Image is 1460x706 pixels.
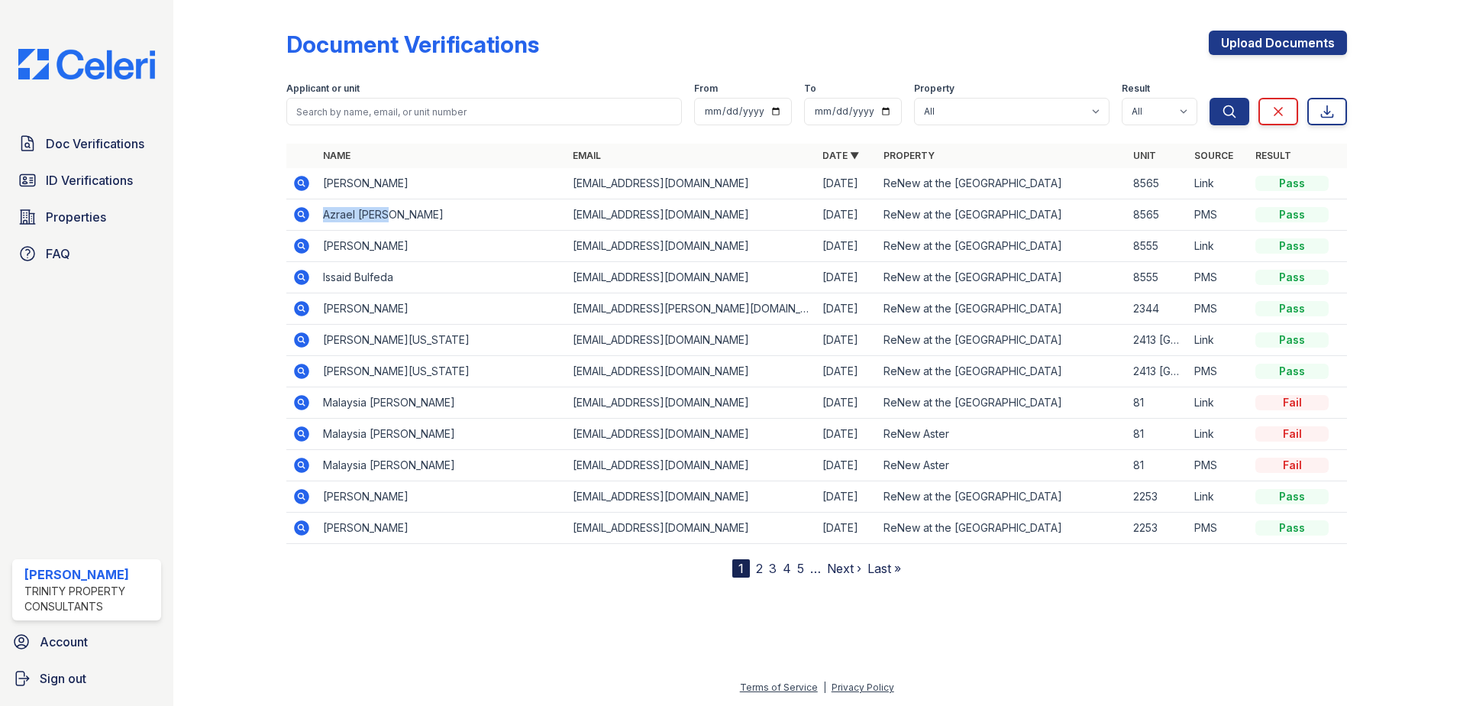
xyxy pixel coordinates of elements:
[1188,450,1249,481] td: PMS
[816,356,877,387] td: [DATE]
[877,262,1127,293] td: ReNew at the [GEOGRAPHIC_DATA]
[877,325,1127,356] td: ReNew at the [GEOGRAPHIC_DATA]
[24,584,155,614] div: Trinity Property Consultants
[6,663,167,694] button: Sign out
[1188,168,1249,199] td: Link
[832,682,894,693] a: Privacy Policy
[40,633,88,651] span: Account
[877,450,1127,481] td: ReNew Aster
[1194,150,1233,161] a: Source
[816,419,877,450] td: [DATE]
[877,168,1127,199] td: ReNew at the [GEOGRAPHIC_DATA]
[1127,199,1188,231] td: 8565
[567,325,816,356] td: [EMAIL_ADDRESS][DOMAIN_NAME]
[769,561,777,576] a: 3
[317,356,567,387] td: [PERSON_NAME][US_STATE]
[46,171,133,189] span: ID Verifications
[816,231,877,262] td: [DATE]
[317,513,567,544] td: [PERSON_NAME]
[46,245,70,263] span: FAQ
[877,513,1127,544] td: ReNew at the [GEOGRAPHIC_DATA]
[1127,387,1188,419] td: 81
[877,356,1127,387] td: ReNew at the [GEOGRAPHIC_DATA]
[1255,364,1329,379] div: Pass
[816,262,877,293] td: [DATE]
[46,208,106,226] span: Properties
[567,450,816,481] td: [EMAIL_ADDRESS][DOMAIN_NAME]
[567,168,816,199] td: [EMAIL_ADDRESS][DOMAIN_NAME]
[816,481,877,513] td: [DATE]
[804,83,816,95] label: To
[1255,207,1329,222] div: Pass
[6,49,167,79] img: CE_Logo_Blue-a8612792a0a2168367f1c8372b55b34899dd931a85d93a1a3d3e32e68fde9ad4.png
[12,202,161,232] a: Properties
[914,83,954,95] label: Property
[317,262,567,293] td: Issaid Bulfeda
[1127,293,1188,325] td: 2344
[12,165,161,196] a: ID Verifications
[740,682,818,693] a: Terms of Service
[567,199,816,231] td: [EMAIL_ADDRESS][DOMAIN_NAME]
[1127,419,1188,450] td: 81
[877,481,1127,513] td: ReNew at the [GEOGRAPHIC_DATA]
[797,561,804,576] a: 5
[317,450,567,481] td: Malaysia [PERSON_NAME]
[317,168,567,199] td: [PERSON_NAME]
[1127,481,1188,513] td: 2253
[1255,520,1329,536] div: Pass
[12,238,161,269] a: FAQ
[1188,325,1249,356] td: Link
[1255,301,1329,316] div: Pass
[883,150,935,161] a: Property
[877,293,1127,325] td: ReNew at the [GEOGRAPHIC_DATA]
[756,561,763,576] a: 2
[694,83,718,95] label: From
[1127,231,1188,262] td: 8555
[1188,231,1249,262] td: Link
[1255,176,1329,191] div: Pass
[783,561,791,576] a: 4
[567,419,816,450] td: [EMAIL_ADDRESS][DOMAIN_NAME]
[317,481,567,513] td: [PERSON_NAME]
[867,561,901,576] a: Last »
[1188,419,1249,450] td: Link
[1188,387,1249,419] td: Link
[567,356,816,387] td: [EMAIL_ADDRESS][DOMAIN_NAME]
[286,31,539,58] div: Document Verifications
[810,559,821,578] span: …
[1127,168,1188,199] td: 8565
[1255,426,1329,442] div: Fail
[1127,356,1188,387] td: 2413 [GEOGRAPHIC_DATA]
[1122,83,1150,95] label: Result
[317,231,567,262] td: [PERSON_NAME]
[823,682,826,693] div: |
[1255,395,1329,410] div: Fail
[1127,450,1188,481] td: 81
[567,262,816,293] td: [EMAIL_ADDRESS][DOMAIN_NAME]
[286,98,682,125] input: Search by name, email, or unit number
[40,669,86,688] span: Sign out
[317,325,567,356] td: [PERSON_NAME][US_STATE]
[877,199,1127,231] td: ReNew at the [GEOGRAPHIC_DATA]
[816,387,877,419] td: [DATE]
[816,450,877,481] td: [DATE]
[822,150,859,161] a: Date ▼
[567,481,816,513] td: [EMAIL_ADDRESS][DOMAIN_NAME]
[1255,458,1329,473] div: Fail
[1255,238,1329,254] div: Pass
[1255,270,1329,285] div: Pass
[1188,199,1249,231] td: PMS
[1188,293,1249,325] td: PMS
[816,325,877,356] td: [DATE]
[567,231,816,262] td: [EMAIL_ADDRESS][DOMAIN_NAME]
[877,387,1127,419] td: ReNew at the [GEOGRAPHIC_DATA]
[317,293,567,325] td: [PERSON_NAME]
[573,150,601,161] a: Email
[1188,356,1249,387] td: PMS
[46,134,144,153] span: Doc Verifications
[24,565,155,584] div: [PERSON_NAME]
[1255,489,1329,504] div: Pass
[323,150,350,161] a: Name
[816,199,877,231] td: [DATE]
[877,231,1127,262] td: ReNew at the [GEOGRAPHIC_DATA]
